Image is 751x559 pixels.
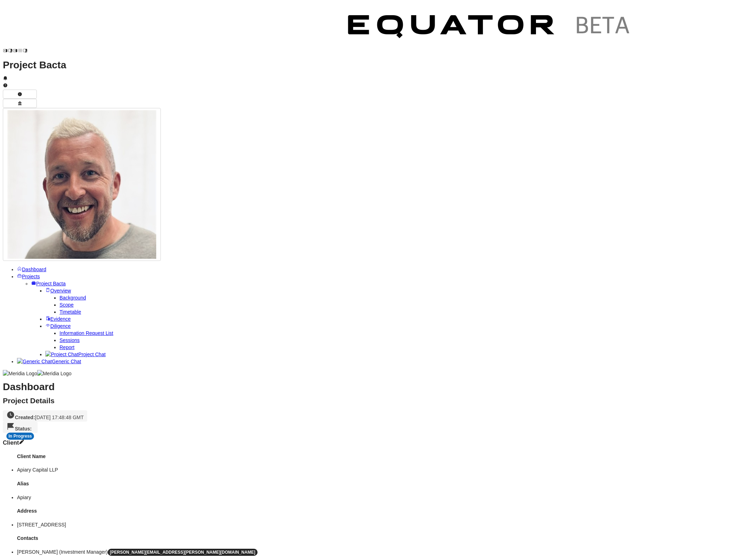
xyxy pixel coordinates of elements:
h2: Project Details [3,397,748,404]
img: Meridia Logo [3,370,37,377]
img: Customer Logo [28,3,336,53]
h4: Client Name [17,453,748,460]
li: [PERSON_NAME] (Investment Manager) [17,548,748,556]
h1: Dashboard [3,383,748,390]
a: Project Bacta [31,281,66,286]
strong: Status: [15,426,32,432]
a: Report [60,344,74,350]
h4: Alias [17,480,748,487]
h4: Contacts [17,535,748,542]
a: Background [60,295,86,301]
span: Projects [22,274,40,279]
a: Timetable [60,309,81,315]
span: Project Chat [78,352,106,357]
span: Project Bacta [36,281,66,286]
span: Dashboard [22,267,46,272]
a: Generic ChatGeneric Chat [17,359,81,364]
img: Project Chat [45,351,78,358]
li: Apiary Capital LLP [17,466,748,473]
span: Diligence [50,323,71,329]
h3: Client [3,439,748,446]
a: Projects [17,274,40,279]
li: [STREET_ADDRESS] [17,521,748,528]
div: In Progress [6,433,34,440]
a: Information Request List [60,330,113,336]
a: Sessions [60,337,80,343]
div: [PERSON_NAME][EMAIL_ADDRESS][PERSON_NAME][DOMAIN_NAME] [108,549,258,556]
img: Customer Logo [336,3,644,53]
span: Generic Chat [52,359,81,364]
svg: Created On [6,411,15,419]
a: Evidence [45,316,71,322]
a: Diligence [45,323,71,329]
a: Overview [45,288,71,293]
img: Profile Icon [7,110,156,259]
img: Generic Chat [17,358,52,365]
img: Meridia Logo [37,370,72,377]
span: [DATE] 17:48:48 GMT [35,415,84,420]
h1: Project Bacta [3,62,748,69]
a: Project ChatProject Chat [45,352,106,357]
a: Dashboard [17,267,46,272]
li: Apiary [17,494,748,501]
strong: Created: [15,415,35,420]
span: Evidence [50,316,71,322]
h4: Address [17,507,748,514]
span: Overview [50,288,71,293]
a: Scope [60,302,74,308]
